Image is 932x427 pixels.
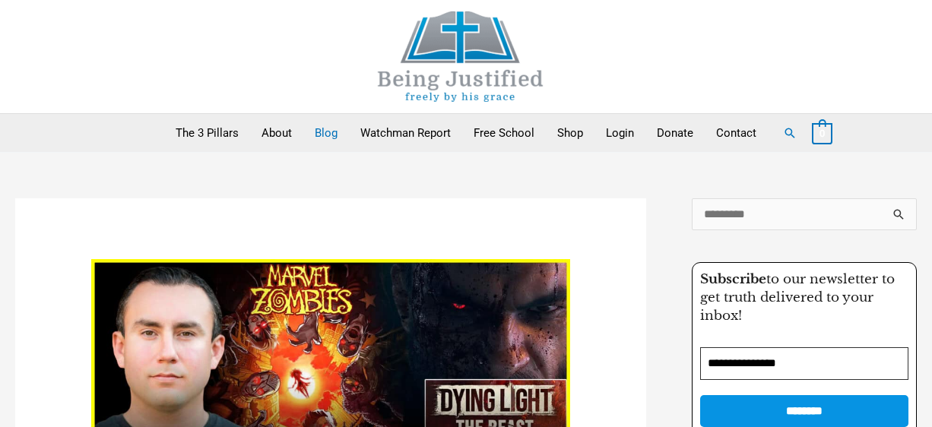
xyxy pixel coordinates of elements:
a: Shop [546,114,594,152]
a: Blog [303,114,349,152]
a: Search button [783,126,797,140]
a: Free School [462,114,546,152]
a: The 3 Pillars [164,114,250,152]
a: Login [594,114,645,152]
a: Read: ZOMBIES, ZOMBIES, ZOMBIES: Are you ready for the COVID-AI rage? [91,386,570,400]
a: Watchman Report [349,114,462,152]
nav: Primary Site Navigation [164,114,768,152]
span: to our newsletter to get truth delivered to your inbox! [700,271,895,324]
a: Contact [705,114,768,152]
span: 0 [819,128,825,139]
a: Donate [645,114,705,152]
a: View Shopping Cart, empty [812,126,832,140]
input: Email Address * [700,347,908,380]
img: Being Justified [347,11,575,102]
strong: Subscribe [700,271,766,287]
a: About [250,114,303,152]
